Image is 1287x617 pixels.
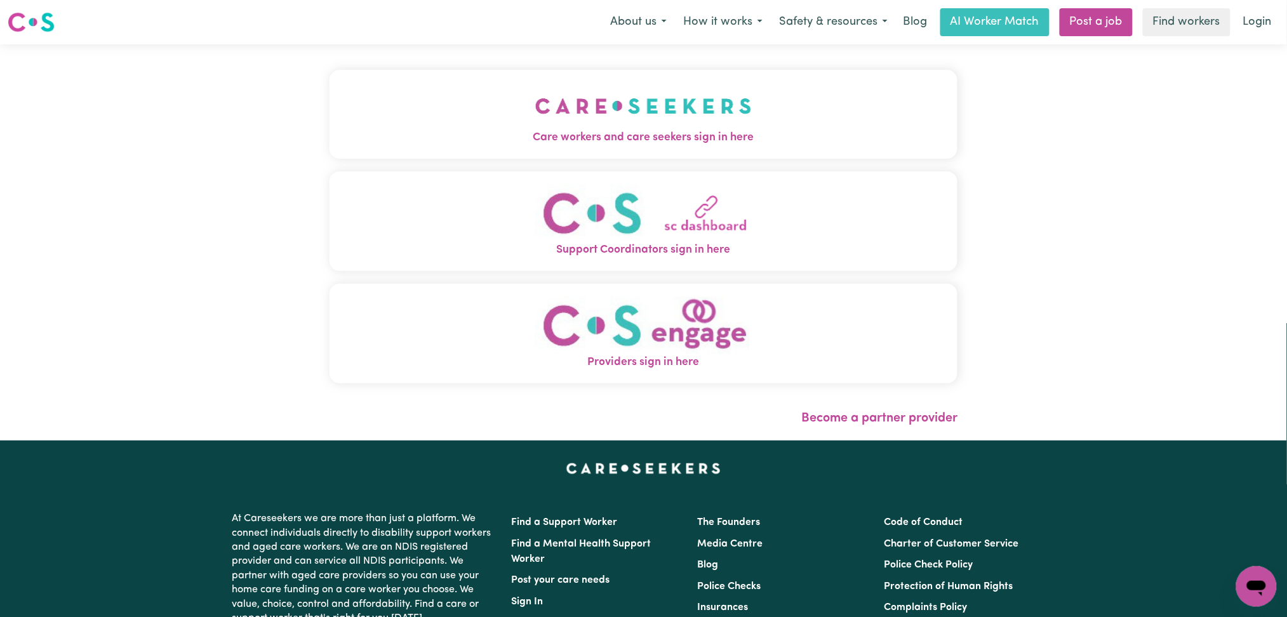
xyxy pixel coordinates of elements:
button: Safety & resources [771,9,896,36]
button: Care workers and care seekers sign in here [330,70,958,159]
a: AI Worker Match [940,8,1050,36]
a: Post a job [1060,8,1133,36]
a: Code of Conduct [884,517,963,527]
button: Providers sign in here [330,284,958,383]
a: Insurances [698,602,749,613]
a: Careseekers logo [8,8,55,37]
a: Complaints Policy [884,602,967,613]
a: Protection of Human Rights [884,581,1013,592]
a: Blog [698,560,719,570]
button: About us [602,9,675,36]
a: The Founders [698,517,761,527]
span: Support Coordinators sign in here [330,242,958,258]
iframe: Button to launch messaging window [1236,566,1277,607]
a: Become a partner provider [801,412,957,425]
button: How it works [675,9,771,36]
a: Blog [896,8,935,36]
a: Sign In [512,597,543,607]
a: Police Check Policy [884,560,973,570]
a: Media Centre [698,539,763,549]
a: Careseekers home page [566,463,721,474]
span: Care workers and care seekers sign in here [330,129,958,146]
a: Post your care needs [512,575,610,585]
a: Find a Support Worker [512,517,618,527]
button: Support Coordinators sign in here [330,171,958,271]
span: Providers sign in here [330,354,958,371]
a: Charter of Customer Service [884,539,1018,549]
a: Find a Mental Health Support Worker [512,539,651,564]
a: Find workers [1143,8,1230,36]
img: Careseekers logo [8,11,55,34]
a: Police Checks [698,581,761,592]
a: Login [1236,8,1279,36]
